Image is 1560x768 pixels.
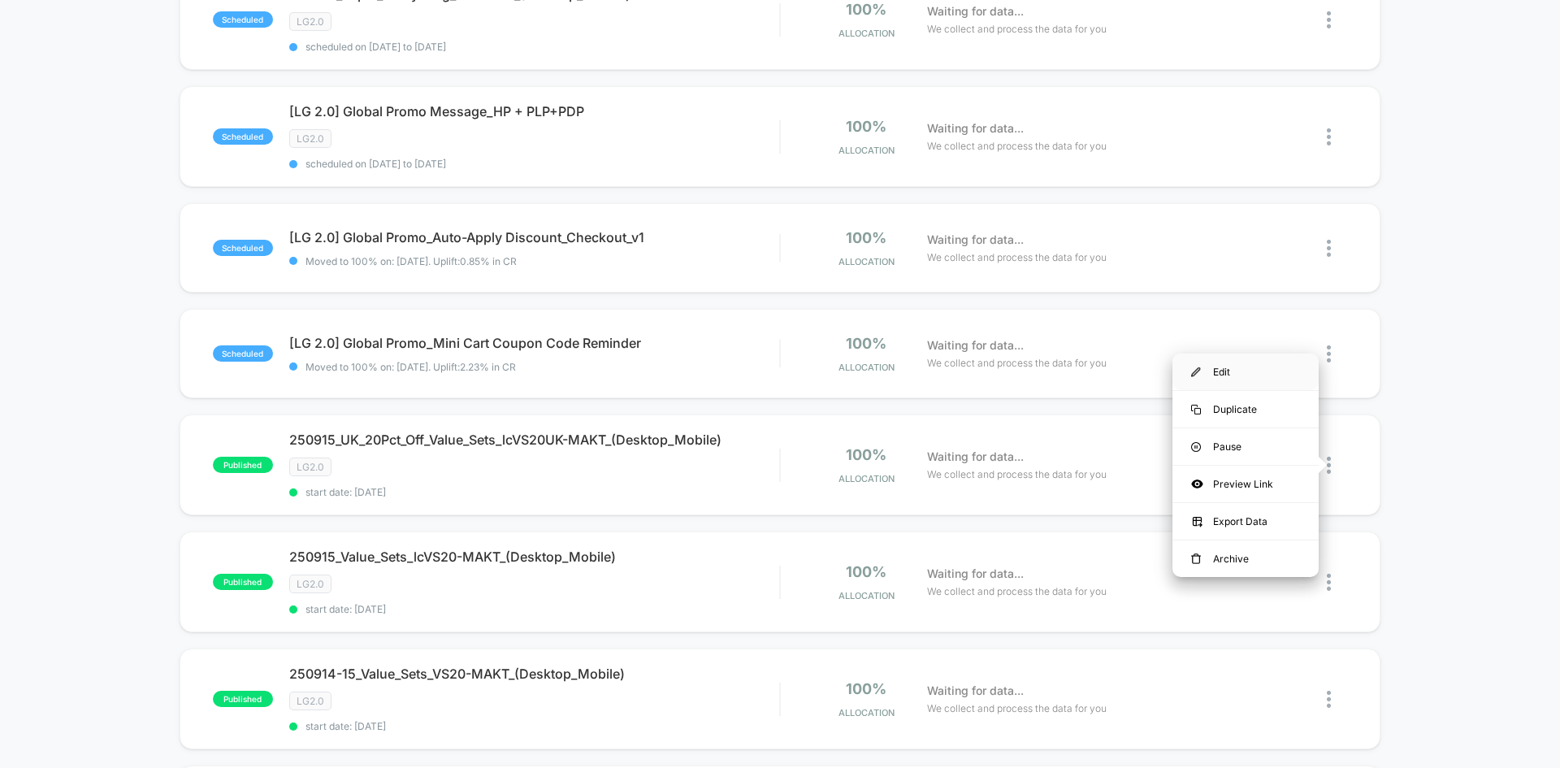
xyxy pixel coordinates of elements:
img: menu [1191,442,1201,452]
img: close [1327,574,1331,591]
div: Archive [1172,540,1319,577]
span: We collect and process the data for you [927,701,1107,716]
img: menu [1191,367,1201,377]
span: 100% [846,229,886,246]
span: Waiting for data... [927,336,1024,354]
span: Waiting for data... [927,231,1024,249]
span: 100% [846,680,886,697]
span: start date: [DATE] [289,603,779,615]
span: [LG 2.0] Global Promo Message_HP + PLP+PDP [289,103,779,119]
span: Allocation [838,707,895,718]
span: Allocation [838,362,895,373]
div: Edit [1172,354,1319,390]
span: 100% [846,563,886,580]
span: [LG 2.0] Global Promo_Mini Cart Coupon Code Reminder [289,335,779,351]
span: We collect and process the data for you [927,355,1107,371]
span: Waiting for data... [927,565,1024,583]
span: Allocation [838,473,895,484]
span: LG2.0 [289,458,331,476]
img: close [1327,11,1331,28]
span: start date: [DATE] [289,720,779,732]
span: [LG 2.0] Global Promo_Auto-Apply Discount_Checkout_v1 [289,229,779,245]
span: start date: [DATE] [289,486,779,498]
span: 100% [846,118,886,135]
span: published [213,457,273,473]
span: Waiting for data... [927,2,1024,20]
span: Allocation [838,28,895,39]
span: We collect and process the data for you [927,584,1107,599]
div: Export Data [1172,503,1319,540]
span: 250914-15_Value_Sets_VS20-MAKT_(Desktop_Mobile) [289,666,779,682]
span: Allocation [838,145,895,156]
span: Allocation [838,256,895,267]
span: Moved to 100% on: [DATE] . Uplift: 0.85% in CR [305,255,517,267]
span: published [213,691,273,707]
span: scheduled [213,240,273,256]
span: Waiting for data... [927,448,1024,466]
span: scheduled [213,11,273,28]
img: menu [1191,405,1201,414]
img: close [1327,345,1331,362]
img: close [1327,128,1331,145]
span: We collect and process the data for you [927,466,1107,482]
div: Duplicate [1172,391,1319,427]
span: scheduled on [DATE] to [DATE] [289,158,779,170]
span: 250915_Value_Sets_lcVS20-MAKT_(Desktop_Mobile) [289,549,779,565]
img: menu [1191,553,1201,565]
span: LG2.0 [289,12,331,31]
span: published [213,574,273,590]
span: Waiting for data... [927,682,1024,700]
span: We collect and process the data for you [927,249,1107,265]
span: LG2.0 [289,692,331,710]
span: scheduled [213,128,273,145]
span: We collect and process the data for you [927,21,1107,37]
span: 100% [846,1,886,18]
div: Preview Link [1172,466,1319,502]
div: Pause [1172,428,1319,465]
span: 100% [846,446,886,463]
span: LG2.0 [289,129,331,148]
img: close [1327,691,1331,708]
span: scheduled on [DATE] to [DATE] [289,41,779,53]
img: close [1327,457,1331,474]
span: LG2.0 [289,575,331,593]
span: Allocation [838,590,895,601]
span: 100% [846,335,886,352]
span: Waiting for data... [927,119,1024,137]
span: Moved to 100% on: [DATE] . Uplift: 2.23% in CR [305,361,516,373]
span: 250915_UK_20Pct_Off_Value_Sets_lcVS20UK-MAKT_(Desktop_Mobile) [289,432,779,448]
span: We collect and process the data for you [927,138,1107,154]
span: scheduled [213,345,273,362]
img: close [1327,240,1331,257]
